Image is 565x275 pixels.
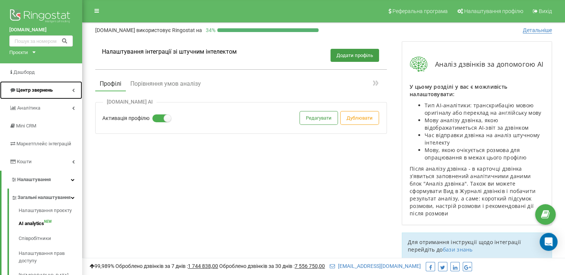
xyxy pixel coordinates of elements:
[16,141,71,146] span: Маркетплейс інтеграцій
[9,35,73,47] input: Пошук за номером
[523,27,552,34] span: Детальніше
[136,27,202,33] span: використовує Ringostat на
[464,8,523,14] span: Налаштування профілю
[11,189,82,204] a: Загальні налаштування
[17,159,32,164] span: Кошти
[19,216,82,231] a: AI analyticsNEW
[408,238,546,253] p: Для отримання інструкції щодо інтеграції перейдіть до
[9,7,73,26] img: Ringostat logo
[18,194,71,201] span: Загальні налаштування
[300,111,338,124] button: Редагувати
[341,111,379,124] button: Дублювати
[410,83,544,98] p: У цьому розділі у вас є можливість налаштовувати:
[17,177,51,182] span: Налаштування
[102,114,149,122] label: Активація профілю
[540,233,558,251] div: Open Intercom Messenger
[9,26,73,34] a: [DOMAIN_NAME]
[202,26,217,34] p: 34 %
[103,99,156,105] div: [DOMAIN_NAME] AI
[410,165,544,217] p: Після аналізу дзвінка - в карточці дзвінка зʼявиться заповнений аналітичними даними блок "Аналіз ...
[1,171,82,189] a: Налаштування
[13,69,35,75] span: Дашборд
[295,263,325,269] u: 7 556 750,00
[16,87,53,93] span: Центр звернень
[126,77,205,91] button: Порівняння умов аналізу
[330,49,379,62] button: Додати профіль
[19,246,82,268] a: Налаштування прав доступу
[9,48,28,56] div: Проєкти
[392,8,448,14] span: Реферальна програма
[330,263,421,269] a: [EMAIL_ADDRESS][DOMAIN_NAME]
[115,263,218,269] span: Оброблено дзвінків за 7 днів :
[95,77,126,91] button: Профілі
[19,207,82,216] a: Налаштування проєкту
[443,246,473,253] a: бази знань
[90,263,114,269] span: 99,989%
[17,105,40,111] span: Аналiтика
[539,8,552,14] span: Вихід
[188,263,218,269] u: 1 744 838,00
[425,117,544,132] li: Мову аналізу дзвінка, якою відображатиметься AI-звіт за дзвінком
[425,146,544,161] li: Мову, якою очікується розмова для опрацювання в межах цього профілю
[410,57,544,72] div: Аналіз дзвінків за допомогою AI
[16,123,36,129] span: Mini CRM
[102,48,237,55] h1: Налаштування інтеграції зі штучним інтелектом
[425,132,544,146] li: Час відправки дзвінка на аналіз штучному інтелекту
[19,231,82,246] a: Співробітники
[425,102,544,117] li: Тип AI-аналітики: транскрибацію мовою оригіналу або переклад на англійську мову
[219,263,325,269] span: Оброблено дзвінків за 30 днів :
[95,26,202,34] p: [DOMAIN_NAME]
